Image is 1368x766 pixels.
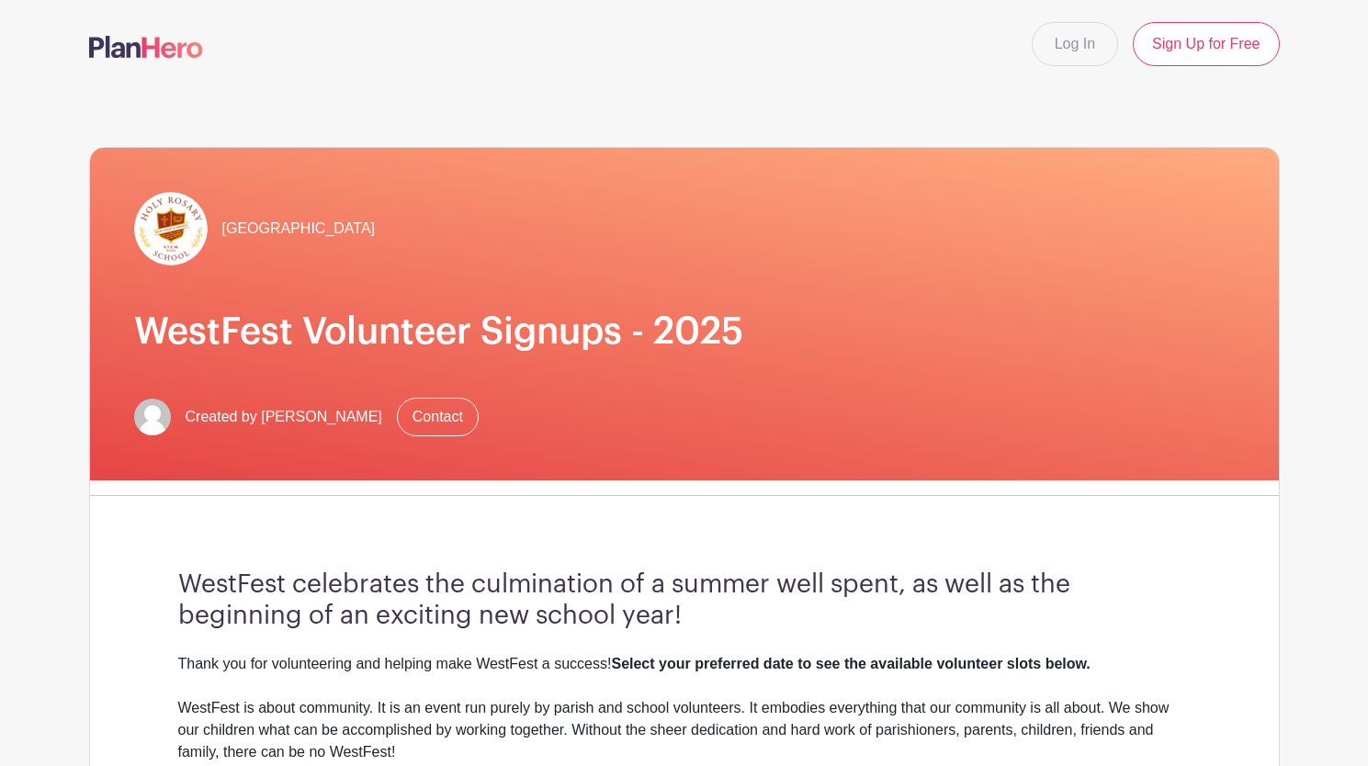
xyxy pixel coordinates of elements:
img: hr-logo-circle.png [134,192,208,265]
h3: WestFest celebrates the culmination of a summer well spent, as well as the beginning of an exciti... [178,569,1191,631]
a: Contact [397,398,479,436]
span: Created by [PERSON_NAME] [186,406,382,428]
span: [GEOGRAPHIC_DATA] [222,218,376,240]
div: Thank you for volunteering and helping make WestFest a success! [178,653,1191,675]
strong: Select your preferred date to see the available volunteer slots below. [611,656,1090,671]
img: default-ce2991bfa6775e67f084385cd625a349d9dcbb7a52a09fb2fda1e96e2d18dcdb.png [134,399,171,435]
a: Log In [1032,22,1118,66]
a: Sign Up for Free [1133,22,1279,66]
img: logo-507f7623f17ff9eddc593b1ce0a138ce2505c220e1c5a4e2b4648c50719b7d32.svg [89,36,203,58]
div: WestFest is about community. It is an event run purely by parish and school volunteers. It embodi... [178,697,1191,763]
h1: WestFest Volunteer Signups - 2025 [134,310,1235,354]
